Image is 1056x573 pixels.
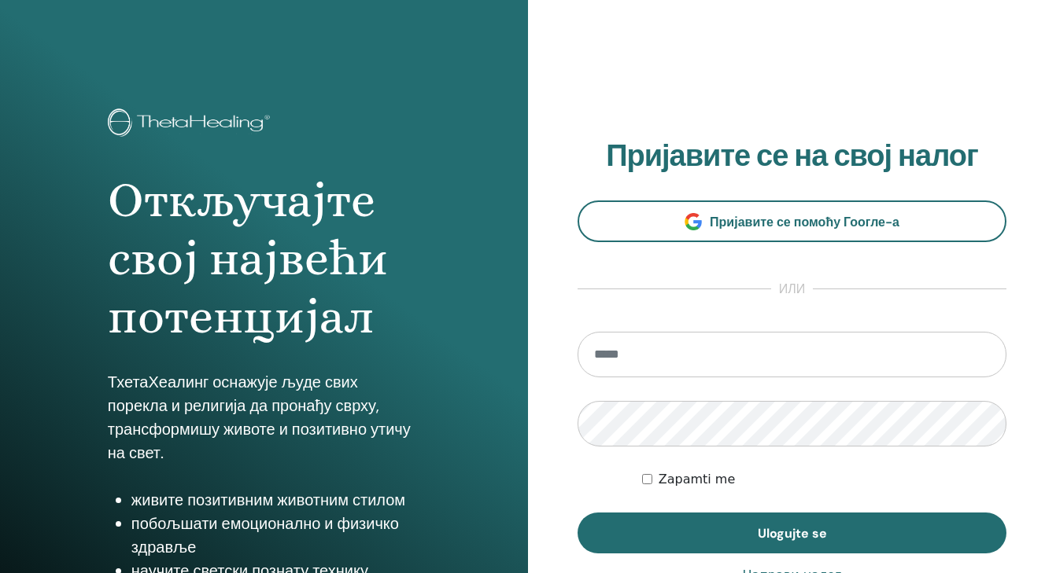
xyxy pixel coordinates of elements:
[131,488,420,512] li: живите позитивним животним стилом
[131,512,420,559] li: побољшати емоционално и физичко здравље
[771,280,814,299] span: или
[108,171,420,347] h1: Откључајте свој највећи потенцијал
[578,138,1006,174] h2: Пријавите се на свој налог
[758,525,827,542] span: Ulogujte se
[642,470,1006,489] div: Keep me authenticated indefinitely or until I manually logout
[108,370,420,465] p: ТхетаХеалинг оснажује људе свих порекла и религија да пронађу сврху, трансформишу животе и позити...
[710,214,899,230] span: Пријавите се помоћу Гоогле-а
[578,512,1006,553] button: Ulogujte se
[659,470,736,489] label: Zapamti me
[578,200,1006,242] a: Пријавите се помоћу Гоогле-а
